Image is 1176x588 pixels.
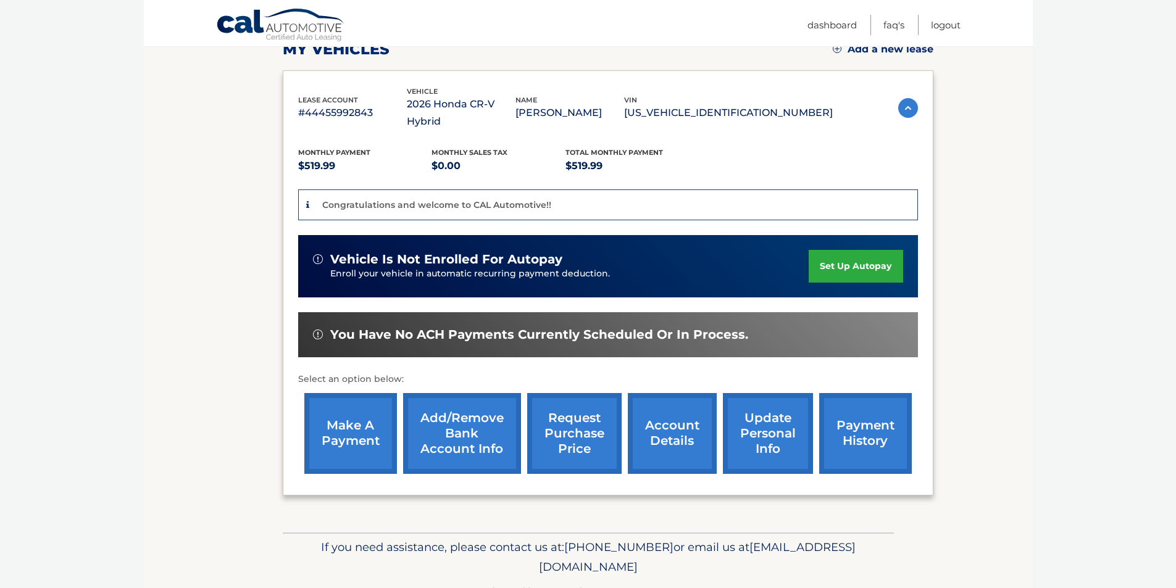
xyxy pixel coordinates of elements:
a: Logout [931,15,961,35]
img: add.svg [833,44,841,53]
a: payment history [819,393,912,474]
span: Monthly Payment [298,148,370,157]
a: account details [628,393,717,474]
span: name [515,96,537,104]
span: Total Monthly Payment [565,148,663,157]
img: accordion-active.svg [898,98,918,118]
p: $519.99 [565,157,699,175]
p: Enroll your vehicle in automatic recurring payment deduction. [330,267,809,281]
a: Add/Remove bank account info [403,393,521,474]
a: set up autopay [809,250,903,283]
span: You have no ACH payments currently scheduled or in process. [330,327,748,342]
span: lease account [298,96,358,104]
p: If you need assistance, please contact us at: or email us at [291,537,886,577]
p: 2026 Honda CR-V Hybrid [407,96,515,130]
a: Dashboard [807,15,857,35]
a: make a payment [304,393,397,474]
p: [US_VEHICLE_IDENTIFICATION_NUMBER] [624,104,833,122]
p: $0.00 [432,157,565,175]
p: [PERSON_NAME] [515,104,624,122]
a: FAQ's [883,15,904,35]
h2: my vehicles [283,40,390,59]
a: Cal Automotive [216,8,346,44]
img: alert-white.svg [313,254,323,264]
p: $519.99 [298,157,432,175]
img: alert-white.svg [313,329,323,339]
span: vehicle [407,87,438,96]
a: request purchase price [527,393,622,474]
p: #44455992843 [298,104,407,122]
span: Monthly sales Tax [432,148,507,157]
p: Congratulations and welcome to CAL Automotive!! [322,199,551,210]
span: [PHONE_NUMBER] [564,540,673,554]
a: update personal info [723,393,813,474]
span: vin [624,96,637,104]
span: vehicle is not enrolled for autopay [330,252,562,267]
p: Select an option below: [298,372,918,387]
a: Add a new lease [833,43,933,56]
